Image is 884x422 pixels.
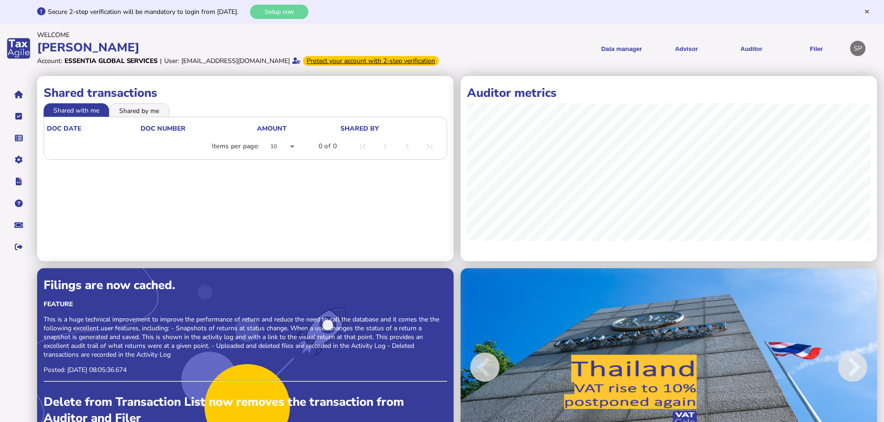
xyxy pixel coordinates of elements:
[9,172,28,191] button: Developer hub links
[37,57,62,65] div: Account:
[9,194,28,213] button: Help pages
[47,124,81,133] div: doc date
[109,103,169,116] li: Shared by me
[44,103,109,116] li: Shared with me
[44,277,447,293] div: Filings are now cached.
[257,124,340,133] div: Amount
[9,85,28,104] button: Home
[9,150,28,170] button: Manage settings
[850,41,865,56] div: Profile settings
[340,124,379,133] div: shared by
[141,124,256,133] div: doc number
[9,237,28,257] button: Sign out
[44,300,447,309] div: Feature
[467,85,871,101] h1: Auditor metrics
[44,85,447,101] h1: Shared transactions
[292,57,301,64] i: Email verified
[37,39,439,56] div: [PERSON_NAME]
[250,5,308,19] button: Setup now
[44,365,447,374] p: Posted: [DATE] 08:05:36.674
[592,37,651,60] button: Shows a dropdown of Data manager options
[48,7,248,16] div: Secure 2-step verification will be mandatory to login from [DATE].
[47,124,140,133] div: doc date
[444,37,846,60] menu: navigate products
[15,138,23,139] i: Data manager
[164,57,179,65] div: User:
[212,142,259,151] div: Items per page:
[37,31,439,39] div: Welcome
[9,107,28,126] button: Tasks
[181,57,290,65] div: [EMAIL_ADDRESS][DOMAIN_NAME]
[657,37,716,60] button: Shows a dropdown of VAT Advisor options
[9,128,28,148] button: Data manager
[303,56,439,66] div: From Oct 1, 2025, 2-step verification will be required to login. Set it up now...
[141,124,186,133] div: doc number
[64,57,158,65] div: Essentia Global Services
[787,37,846,60] button: Filer
[864,8,870,15] button: Hide message
[340,124,442,133] div: shared by
[722,37,781,60] button: Auditor
[160,57,162,65] div: |
[319,142,337,151] div: 0 of 0
[44,315,447,359] p: This is a huge technical improvement to improve the performance of return and reduce the need to ...
[257,124,287,133] div: Amount
[9,215,28,235] button: Raise a support ticket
